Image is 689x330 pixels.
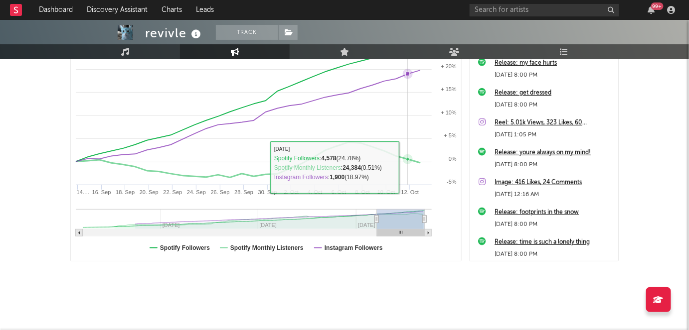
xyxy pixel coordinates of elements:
div: [DATE] 8:00 PM [495,159,613,171]
div: revivle [145,25,203,41]
text: Spotify Followers [160,244,210,251]
input: Search for artists [470,4,619,16]
text: 18. Sep [116,189,135,195]
text: + 15% [441,86,457,92]
text: 24. Sep [187,189,206,195]
text: Spotify Monthly Listeners [230,244,304,251]
text: 0% [449,156,457,162]
text: 10. Oct [377,189,395,195]
text: Instagram Followers [325,244,383,251]
text: 26. Sep [211,189,230,195]
a: Release: footprints in the snow [495,207,613,219]
text: 14.… [77,189,90,195]
a: Release: youre always on my mind! [495,147,613,159]
text: 8. Oct [355,189,369,195]
text: 6. Oct [332,189,346,195]
a: Image: 416 Likes, 24 Comments [495,177,613,189]
text: 22. Sep [163,189,182,195]
a: Reel: 5.01k Views, 323 Likes, 60 Comments [495,117,613,129]
div: [DATE] 8:00 PM [495,248,613,260]
text: 16. Sep [92,189,111,195]
div: [DATE] 1:05 PM [495,129,613,141]
text: 20. Sep [140,189,159,195]
a: Release: time is such a lonely thing [495,236,613,248]
div: [DATE] 8:00 PM [495,69,613,81]
text: + 5% [444,132,457,138]
div: [DATE] 12:16 AM [495,189,613,201]
text: 28. Sep [234,189,253,195]
text: 30. Sep [258,189,277,195]
div: [DATE] 8:00 PM [495,219,613,230]
text: -5% [447,179,457,185]
text: 12. Oct [401,189,419,195]
text: 2. Oct [284,189,299,195]
button: Track [216,25,278,40]
text: 4. Oct [308,189,322,195]
a: Release: my face hurts [495,57,613,69]
div: [DATE] 8:00 PM [495,99,613,111]
div: 99 + [651,2,664,10]
text: + 20% [441,63,457,69]
text: + 10% [441,110,457,115]
button: 99+ [648,6,655,14]
a: Release: get dressed [495,87,613,99]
